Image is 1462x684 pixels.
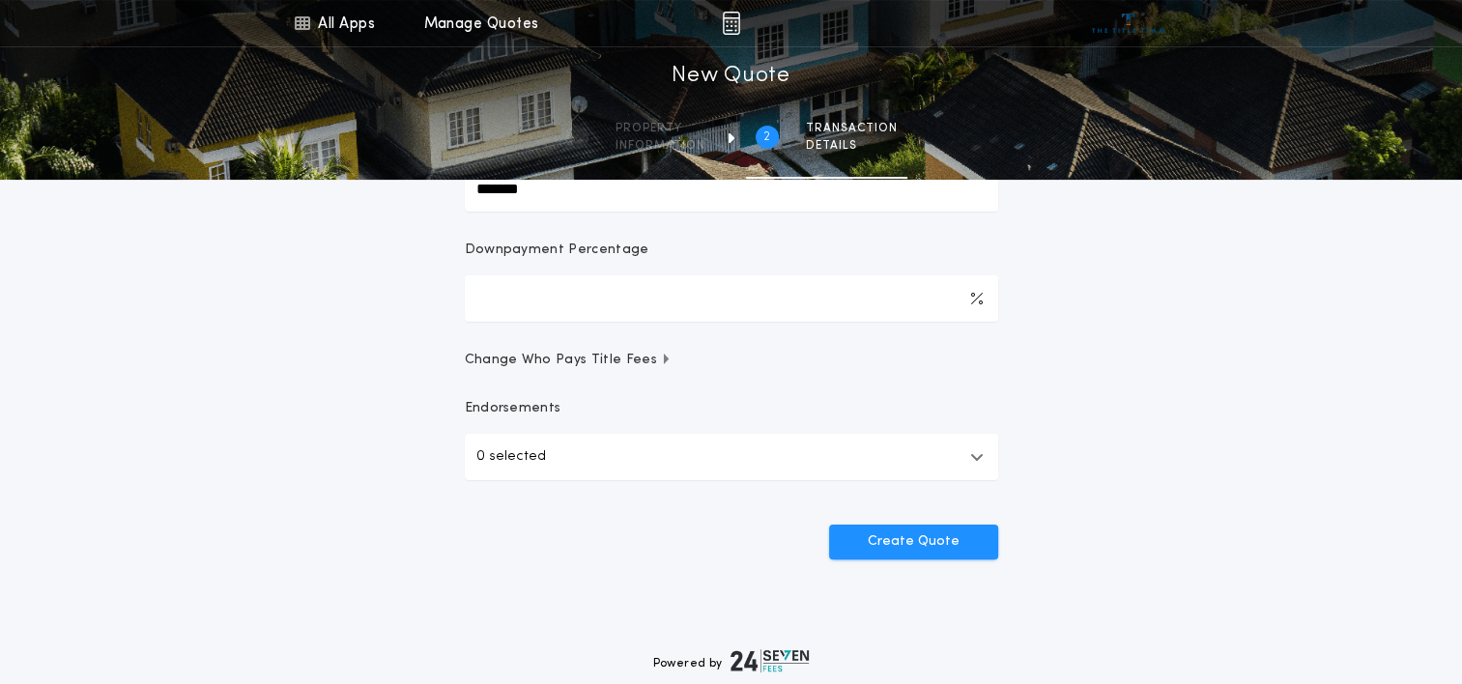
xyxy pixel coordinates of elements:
span: information [616,138,705,154]
img: vs-icon [1092,14,1164,33]
p: Endorsements [465,399,998,418]
div: Powered by [653,649,810,672]
img: logo [731,649,810,672]
span: Transaction [806,121,898,136]
button: Change Who Pays Title Fees [465,351,998,370]
h1: New Quote [672,61,789,92]
span: Property [616,121,705,136]
p: Downpayment Percentage [465,241,649,260]
p: 0 selected [476,445,546,469]
button: Create Quote [829,525,998,559]
input: New Loan Amount [465,165,998,212]
span: details [806,138,898,154]
button: 0 selected [465,434,998,480]
input: Downpayment Percentage [465,275,998,322]
span: Change Who Pays Title Fees [465,351,673,370]
img: img [722,12,740,35]
h2: 2 [763,129,770,145]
